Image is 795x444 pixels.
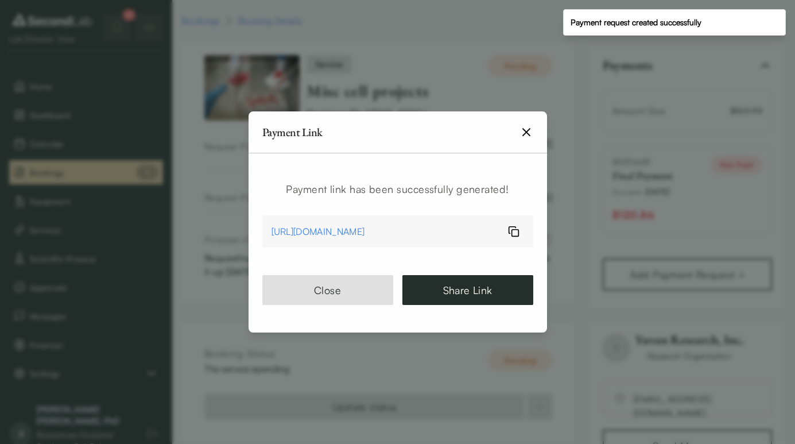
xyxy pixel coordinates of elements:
[402,275,533,305] button: Share Link
[262,126,323,138] h2: Payment Link
[262,275,393,305] button: Close
[571,17,701,28] div: Payment request created successfully
[262,181,533,198] div: Payment link has been successfully generated!
[272,225,365,238] span: [URL][DOMAIN_NAME]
